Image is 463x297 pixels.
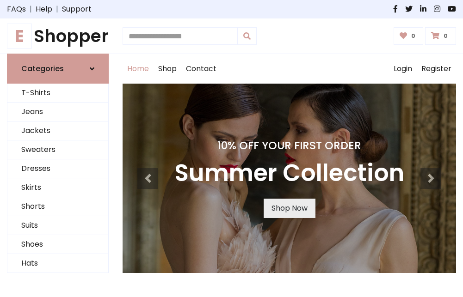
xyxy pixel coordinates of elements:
a: EShopper [7,26,109,46]
h1: Shopper [7,26,109,46]
span: | [52,4,62,15]
a: Categories [7,54,109,84]
a: Dresses [7,159,108,178]
a: 0 [394,27,424,45]
a: Sweaters [7,140,108,159]
a: Shoes [7,235,108,254]
a: Hats [7,254,108,273]
a: Login [389,54,417,84]
h6: Categories [21,64,64,73]
a: Home [123,54,154,84]
a: Shop [154,54,181,84]
a: Skirts [7,178,108,197]
span: 0 [409,32,418,40]
a: 0 [425,27,456,45]
a: Jeans [7,103,108,121]
a: Support [62,4,92,15]
a: Help [36,4,52,15]
h3: Summer Collection [174,159,404,188]
a: T-Shirts [7,84,108,103]
span: E [7,24,32,48]
span: 0 [441,32,450,40]
a: FAQs [7,4,26,15]
a: Shorts [7,197,108,216]
a: Shop Now [264,199,315,218]
a: Suits [7,216,108,235]
span: | [26,4,36,15]
a: Register [417,54,456,84]
a: Contact [181,54,221,84]
a: Jackets [7,121,108,140]
h4: 10% Off Your First Order [174,139,404,152]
